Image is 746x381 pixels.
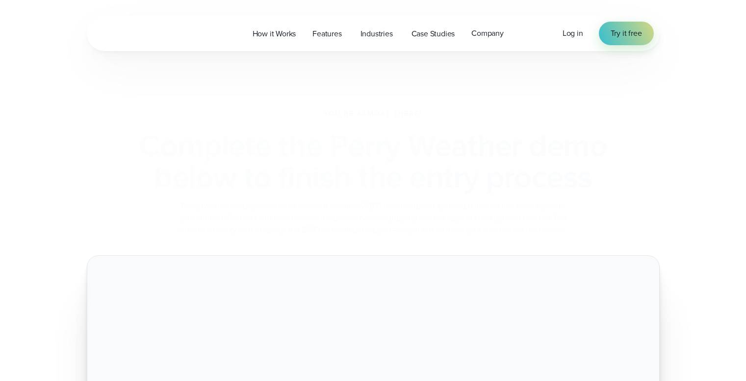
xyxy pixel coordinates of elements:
a: Log in [563,27,583,39]
a: Try it free [599,22,654,45]
span: Try it free [611,27,642,39]
span: Features [312,28,341,40]
span: How it Works [253,28,296,40]
span: Industries [360,28,393,40]
span: Company [471,27,504,39]
span: Case Studies [412,28,455,40]
a: How it Works [244,24,305,44]
a: Case Studies [403,24,463,44]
